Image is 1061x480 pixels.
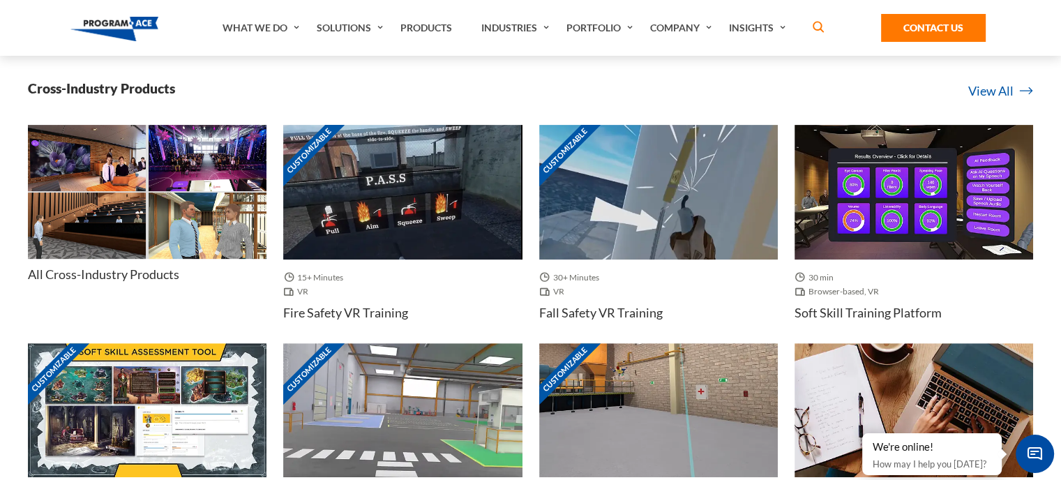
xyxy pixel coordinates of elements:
[539,285,570,299] span: VR
[795,304,942,322] h4: Soft skill training platform
[28,80,175,97] h3: Cross-Industry Products
[149,125,266,191] img: Thumbnail - Essential public speaking VR Training
[539,343,778,478] img: Thumbnail - First Aid VR Training
[968,82,1033,100] a: View All
[28,343,266,478] img: Thumbnail - Gamified recruitment platform
[18,333,89,405] span: Customizable
[273,333,345,405] span: Customizable
[795,125,1033,260] img: Thumbnail - Soft skill training platform
[539,304,663,322] h4: Fall Safety VR Training
[1016,435,1054,473] span: Chat Widget
[283,304,408,322] h4: Fire Safety VR Training
[28,266,179,283] h4: All Cross-Industry Products
[28,193,146,259] img: Thumbnail - Compelling storytelling for business VR Training
[873,440,991,454] div: We're online!
[70,17,159,41] img: Program-Ace
[795,125,1033,343] a: Thumbnail - Soft skill training platform 30 min Browser-based, VR Soft skill training platform
[283,271,349,285] span: 15+ Minutes
[795,271,839,285] span: 30 min
[149,193,266,259] img: Thumbnail - Business networking VR Training
[283,343,522,478] img: Thumbnail - Warehouse Safety VR Training
[539,271,605,285] span: 30+ Minutes
[539,125,778,343] a: Customizable Thumbnail - Fall Safety VR Training 30+ Minutes VR Fall Safety VR Training
[539,125,778,260] img: Thumbnail - Fall Safety VR Training
[873,456,991,472] p: How may I help you [DATE]?
[283,285,314,299] span: VR
[28,125,146,191] img: Thumbnail - Impromptu speaking VR Training
[529,115,601,186] span: Customizable
[795,343,1033,478] img: Thumbnail - Effective business writing VR Training
[529,333,601,405] span: Customizable
[28,125,266,310] a: Thumbnail - Impromptu speaking VR Training Thumbnail - Essential public speaking VR Training Thum...
[283,125,522,260] img: Thumbnail - Fire Safety VR Training
[283,125,522,343] a: Customizable Thumbnail - Fire Safety VR Training 15+ Minutes VR Fire Safety VR Training
[795,285,885,299] span: Browser-based, VR
[881,14,986,42] a: Contact Us
[273,115,345,186] span: Customizable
